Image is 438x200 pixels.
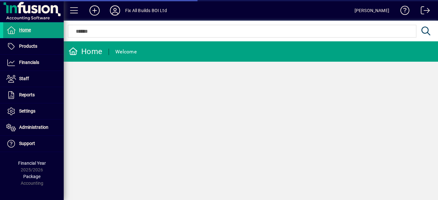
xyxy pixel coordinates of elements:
[19,76,29,81] span: Staff
[19,141,35,146] span: Support
[84,5,105,16] button: Add
[23,174,40,179] span: Package
[355,5,389,16] div: [PERSON_NAME]
[125,5,167,16] div: Fix All Builds BOI Ltd
[19,125,48,130] span: Administration
[3,87,64,103] a: Reports
[3,136,64,152] a: Support
[19,44,37,49] span: Products
[3,71,64,87] a: Staff
[396,1,410,22] a: Knowledge Base
[19,108,35,114] span: Settings
[3,120,64,135] a: Administration
[416,1,430,22] a: Logout
[19,60,39,65] span: Financials
[3,103,64,119] a: Settings
[115,47,137,57] div: Welcome
[18,161,46,166] span: Financial Year
[3,55,64,71] a: Financials
[19,27,31,32] span: Home
[105,5,125,16] button: Profile
[3,38,64,54] a: Products
[19,92,35,97] span: Reports
[68,46,102,57] div: Home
